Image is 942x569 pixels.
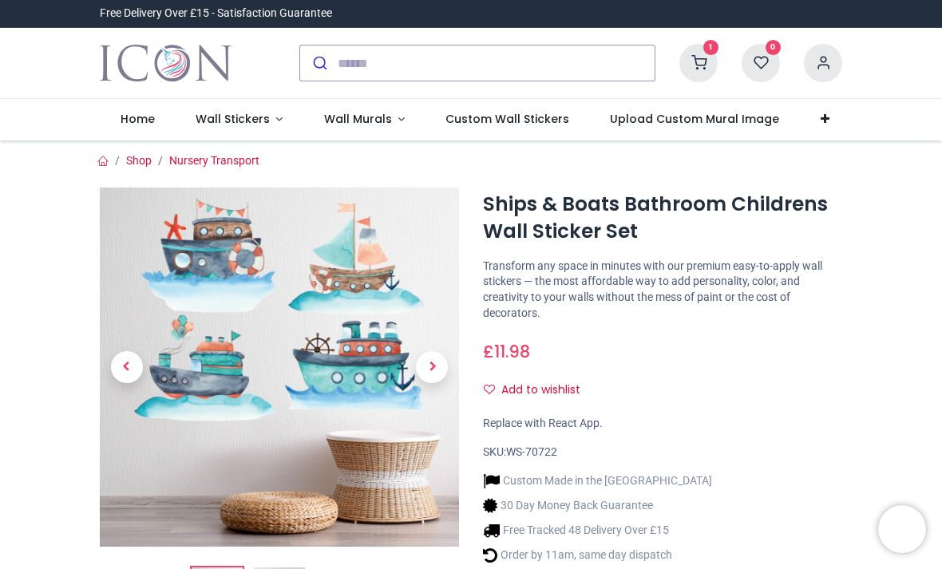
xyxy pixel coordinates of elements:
div: Replace with React App. [483,416,842,432]
li: 30 Day Money Back Guarantee [483,497,712,514]
button: Add to wishlistAdd to wishlist [483,377,594,404]
a: Wall Stickers [175,99,303,140]
span: Wall Stickers [196,111,270,127]
a: Shop [126,154,152,167]
div: Free Delivery Over £15 - Satisfaction Guarantee [100,6,332,22]
span: 11.98 [494,340,530,363]
a: Previous [100,242,154,493]
li: Order by 11am, same day dispatch [483,547,712,563]
sup: 1 [703,40,718,55]
a: 1 [679,56,718,69]
span: Upload Custom Mural Image [610,111,779,127]
span: Wall Murals [324,111,392,127]
span: Next [416,351,448,383]
a: Logo of Icon Wall Stickers [100,41,232,85]
span: Custom Wall Stickers [445,111,569,127]
span: Home [121,111,155,127]
li: Custom Made in the [GEOGRAPHIC_DATA] [483,472,712,489]
a: Next [406,242,460,493]
iframe: Brevo live chat [878,505,926,553]
span: WS-70722 [506,445,557,458]
span: £ [483,340,530,363]
a: 0 [742,56,780,69]
img: Icon Wall Stickers [100,41,232,85]
p: Transform any space in minutes with our premium easy-to-apply wall stickers — the most affordable... [483,259,842,321]
iframe: Customer reviews powered by Trustpilot [507,6,842,22]
a: Nursery Transport [169,154,259,167]
sup: 0 [766,40,781,55]
i: Add to wishlist [484,384,495,395]
div: SKU: [483,445,842,460]
span: Previous [111,351,143,383]
img: Ships & Boats Bathroom Childrens Wall Sticker Set [100,188,459,547]
h1: Ships & Boats Bathroom Childrens Wall Sticker Set [483,191,842,246]
a: Wall Murals [303,99,425,140]
li: Free Tracked 48 Delivery Over £15 [483,522,712,539]
button: Submit [300,45,338,81]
